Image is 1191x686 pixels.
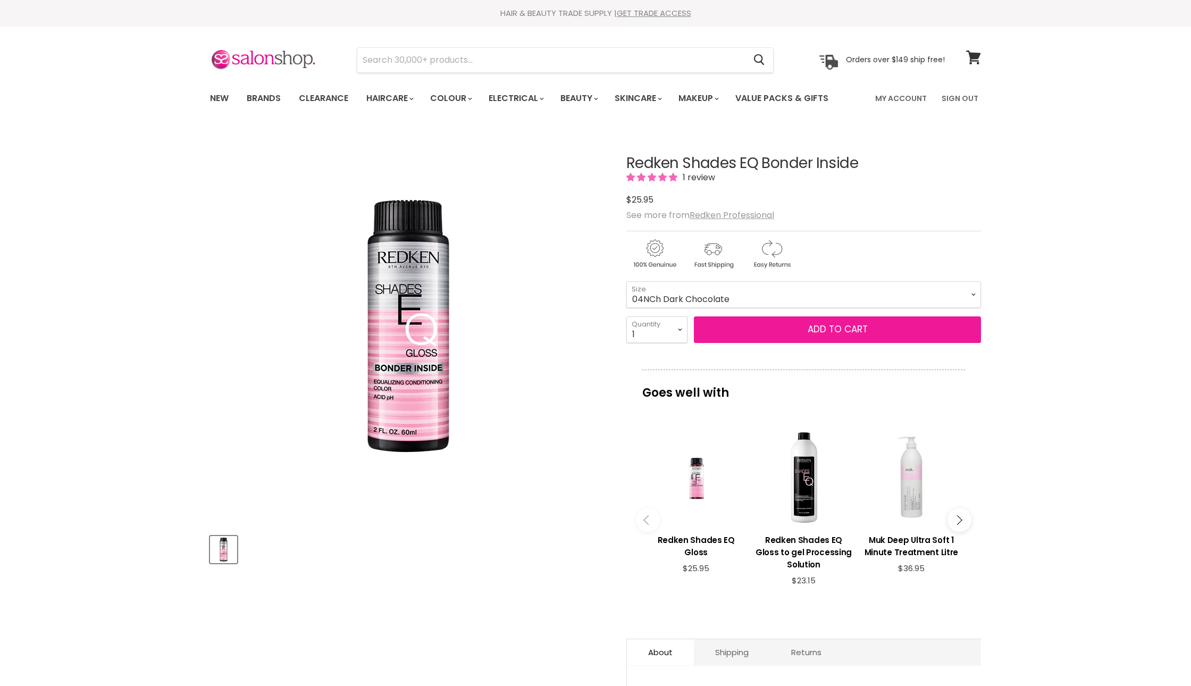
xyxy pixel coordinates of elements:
nav: Main [197,83,994,114]
div: HAIR & BEAUTY TRADE SUPPLY | [197,8,994,19]
h3: Redken Shades EQ Gloss to gel Processing Solution [755,534,852,571]
a: Brands [239,87,289,110]
a: View product:Redken Shades EQ Gloss [648,526,744,564]
img: returns.gif [743,238,800,270]
span: $36.95 [898,563,925,574]
a: Haircare [358,87,420,110]
a: Returns [770,639,843,665]
button: Add to cart [694,316,981,343]
img: shipping.gif [685,238,741,270]
a: Makeup [670,87,725,110]
h3: Muk Deep Ultra Soft 1 Minute Treatment Litre [863,534,960,558]
h1: Redken Shades EQ Bonder Inside [626,155,981,172]
a: View product:Muk Deep Ultra Soft 1 Minute Treatment Litre [863,526,960,564]
a: Skincare [607,87,668,110]
a: Electrical [481,87,550,110]
a: Redken Professional [690,209,774,221]
img: Redken Shades EQ Bonder Inside [275,194,541,460]
p: Goes well with [642,370,965,405]
button: Search [745,48,773,72]
a: Shipping [694,639,770,665]
span: 5.00 stars [626,171,680,183]
a: Beauty [552,87,605,110]
form: Product [357,47,774,73]
a: GET TRADE ACCESS [617,7,691,19]
input: Search [357,48,745,72]
a: New [202,87,237,110]
img: Redken Shades EQ Bonder Inside [211,537,236,562]
h3: Redken Shades EQ Gloss [648,534,744,558]
a: About [627,639,694,665]
div: Product thumbnails [208,533,609,563]
a: My Account [869,87,933,110]
ul: Main menu [202,83,853,114]
img: genuine.gif [626,238,683,270]
a: View product:Redken Shades EQ Gloss to gel Processing Solution [755,526,852,576]
select: Quantity [626,316,687,343]
button: Redken Shades EQ Bonder Inside [210,536,237,563]
span: 1 review [680,171,715,183]
a: Value Packs & Gifts [727,87,836,110]
span: $25.95 [626,194,653,206]
a: Sign Out [935,87,985,110]
p: Orders over $149 ship free! [846,55,945,64]
div: Redken Shades EQ Bonder Inside image. Click or Scroll to Zoom. [210,129,607,526]
span: See more from [626,209,774,221]
span: $23.15 [792,575,816,586]
span: $25.95 [683,563,709,574]
a: Colour [422,87,479,110]
a: Clearance [291,87,356,110]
